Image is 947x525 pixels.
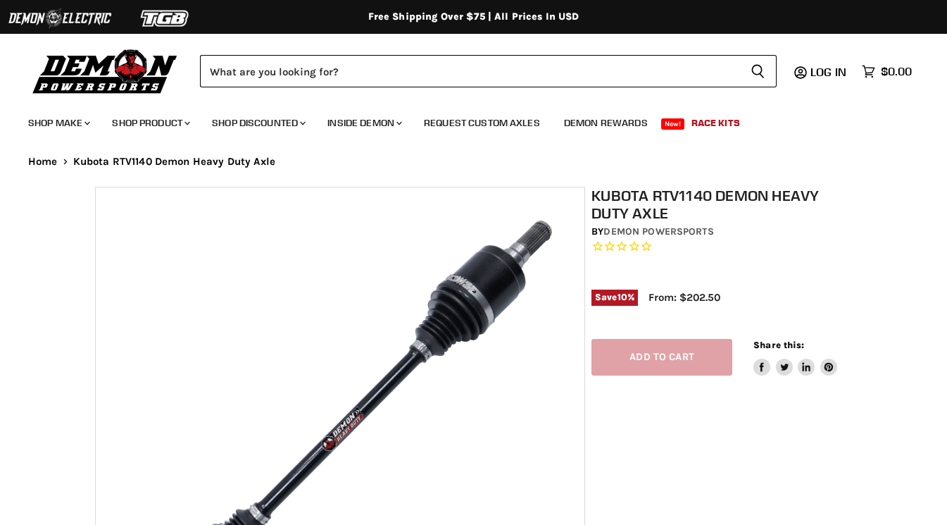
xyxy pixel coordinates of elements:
button: Search [739,55,777,87]
img: Demon Powersports [28,46,182,96]
span: New! [661,118,685,130]
a: Shop Discounted [201,109,314,137]
a: Home [28,156,58,168]
a: Shop Product [101,109,199,137]
a: Inside Demon [317,109,410,137]
span: Save % [591,290,638,305]
ul: Main menu [18,103,908,137]
div: by [591,224,859,240]
form: Product [200,55,777,87]
a: Log in [804,66,855,78]
a: $0.00 [855,61,919,82]
span: Rated 0.0 out of 5 stars 0 reviews [591,240,859,254]
a: Race Kits [681,109,751,137]
a: Request Custom Axles [413,109,551,137]
span: From: $202.50 [648,291,720,304]
span: Log in [810,65,846,79]
input: Search [200,55,739,87]
a: Shop Make [18,109,99,137]
span: Kubota RTV1140 Demon Heavy Duty Axle [73,156,275,168]
img: TGB Logo 2 [113,5,218,32]
span: $0.00 [881,65,912,78]
a: Demon Powersports [603,226,713,237]
h1: Kubota RTV1140 Demon Heavy Duty Axle [591,187,859,222]
img: Demon Electric Logo 2 [7,5,113,32]
a: Demon Rewards [553,109,658,137]
span: Share this: [753,340,804,350]
aside: Share this: [753,339,837,376]
span: 10 [617,292,627,302]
